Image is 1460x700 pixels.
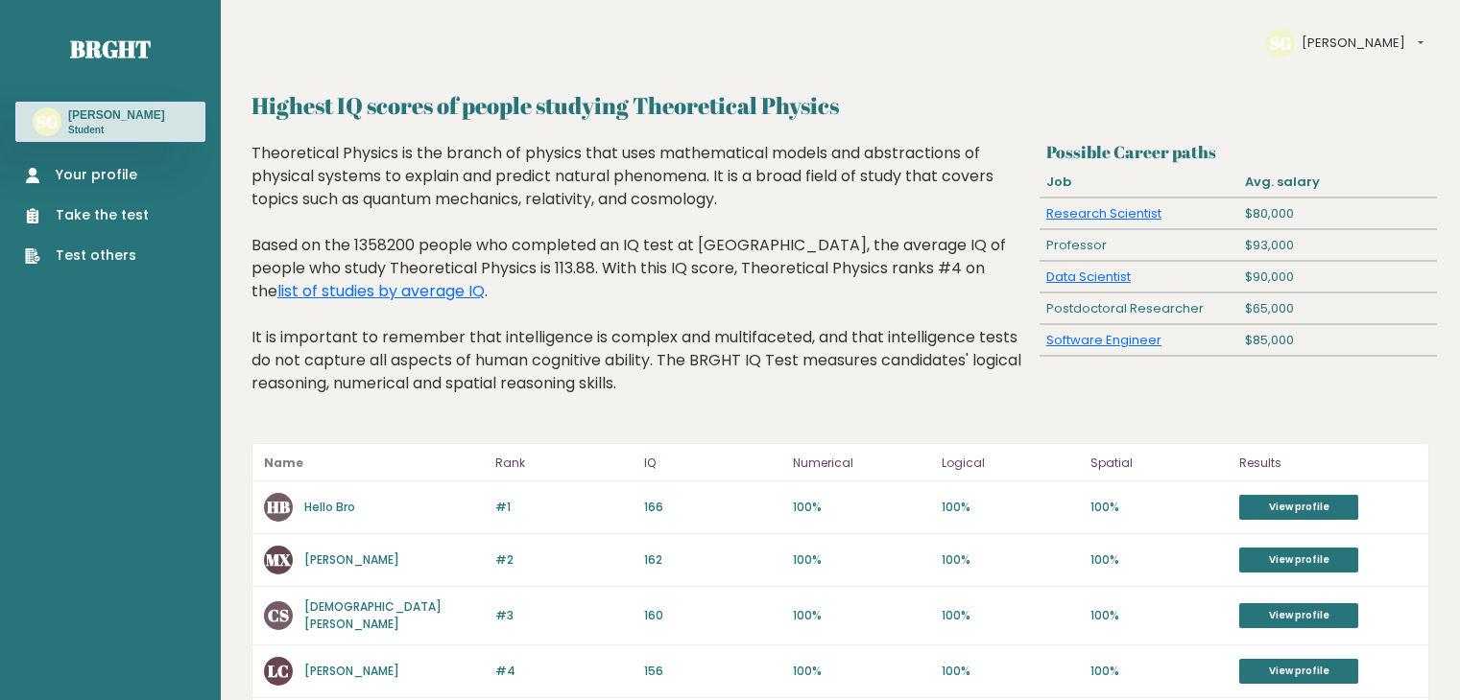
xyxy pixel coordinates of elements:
p: 100% [793,551,930,569]
p: Rank [495,452,633,475]
p: 100% [1090,607,1228,624]
a: View profile [1239,548,1358,572]
p: #3 [495,607,633,624]
a: View profile [1239,495,1358,520]
p: IQ [644,452,781,475]
div: $80,000 [1238,198,1437,229]
a: View profile [1239,603,1358,628]
a: Research Scientist [1046,204,1161,222]
p: Student [68,124,165,137]
a: Your profile [25,165,149,185]
h3: Possible Career paths [1046,142,1429,162]
div: Avg. salary [1238,167,1437,198]
p: 166 [644,499,781,516]
p: Spatial [1090,452,1228,475]
h2: Highest IQ scores of people studying Theoretical Physics [251,88,1429,123]
p: 100% [942,551,1079,569]
div: $65,000 [1238,293,1437,324]
a: list of studies by average IQ [277,280,485,302]
p: 100% [1090,663,1228,680]
p: #2 [495,551,633,569]
a: Hello Bro [304,499,355,515]
p: 100% [793,499,930,516]
p: #1 [495,499,633,516]
text: HB [267,496,290,518]
p: 160 [644,607,781,624]
h3: [PERSON_NAME] [68,107,165,123]
text: SG [36,110,58,132]
p: Logical [942,452,1079,475]
a: Test others [25,245,149,266]
a: Software Engineer [1046,331,1161,349]
div: $90,000 [1238,262,1437,292]
text: CS [268,604,289,626]
p: 162 [644,551,781,569]
text: LC [268,660,289,682]
div: Theoretical Physics is the branch of physics that uses mathematical models and abstractions of ph... [251,142,1032,424]
div: $85,000 [1238,325,1437,356]
p: 100% [942,499,1079,516]
a: Take the test [25,205,149,225]
div: Professor [1040,230,1238,261]
b: Name [264,455,303,471]
p: Results [1239,452,1417,475]
text: MX [266,548,292,571]
div: $93,000 [1238,230,1437,261]
p: 100% [793,663,930,680]
a: Data Scientist [1046,268,1131,286]
a: [DEMOGRAPHIC_DATA][PERSON_NAME] [304,598,442,632]
p: #4 [495,663,633,680]
button: [PERSON_NAME] [1302,34,1424,53]
text: SG [1270,32,1291,54]
p: 100% [1090,499,1228,516]
p: Numerical [793,452,930,475]
p: 156 [644,663,781,680]
a: [PERSON_NAME] [304,663,399,679]
p: 100% [793,607,930,624]
div: Postdoctoral Researcher [1040,293,1238,324]
p: 100% [1090,551,1228,569]
a: View profile [1239,659,1358,684]
div: Job [1040,167,1238,198]
p: 100% [942,663,1079,680]
a: [PERSON_NAME] [304,551,399,568]
p: 100% [942,607,1079,624]
a: Brght [70,34,151,64]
